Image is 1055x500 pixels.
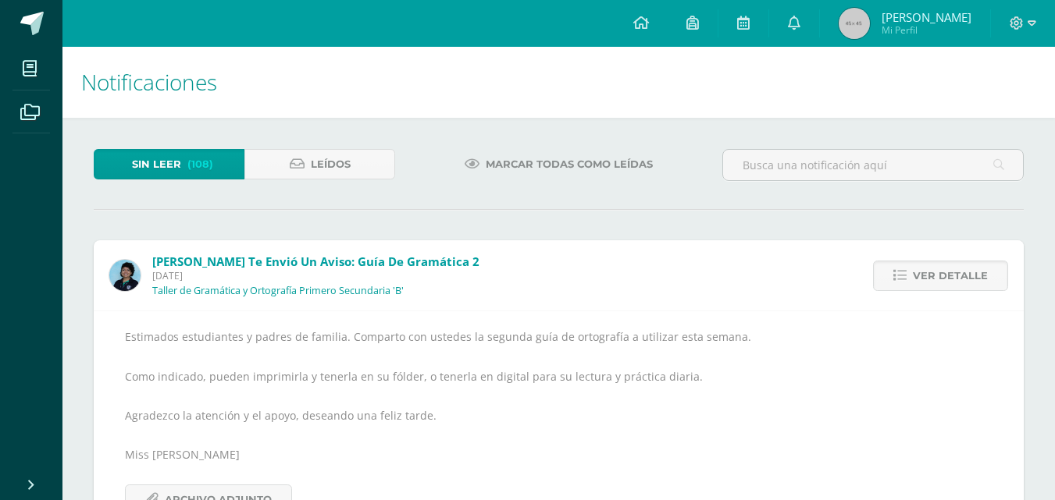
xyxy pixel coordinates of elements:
img: 45x45 [839,8,870,39]
span: [PERSON_NAME] te envió un aviso: Guía de gramática 2 [152,254,479,269]
span: [PERSON_NAME] [882,9,971,25]
span: Mi Perfil [882,23,971,37]
span: [DATE] [152,269,479,282]
img: d57e07c1bc35c907652cefc5b06cc8a1.png [109,260,141,291]
input: Busca una notificación aquí [723,150,1023,180]
a: Sin leer(108) [94,149,244,179]
a: Leídos [244,149,395,179]
p: Taller de Gramática y Ortografía Primero Secundaria 'B' [152,285,404,297]
span: Notificaciones [81,67,217,97]
a: Marcar todas como leídas [445,149,672,179]
span: Ver detalle [913,261,988,290]
span: Sin leer [132,150,181,179]
span: Marcar todas como leídas [486,150,653,179]
span: Leídos [311,150,351,179]
span: (108) [187,150,213,179]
